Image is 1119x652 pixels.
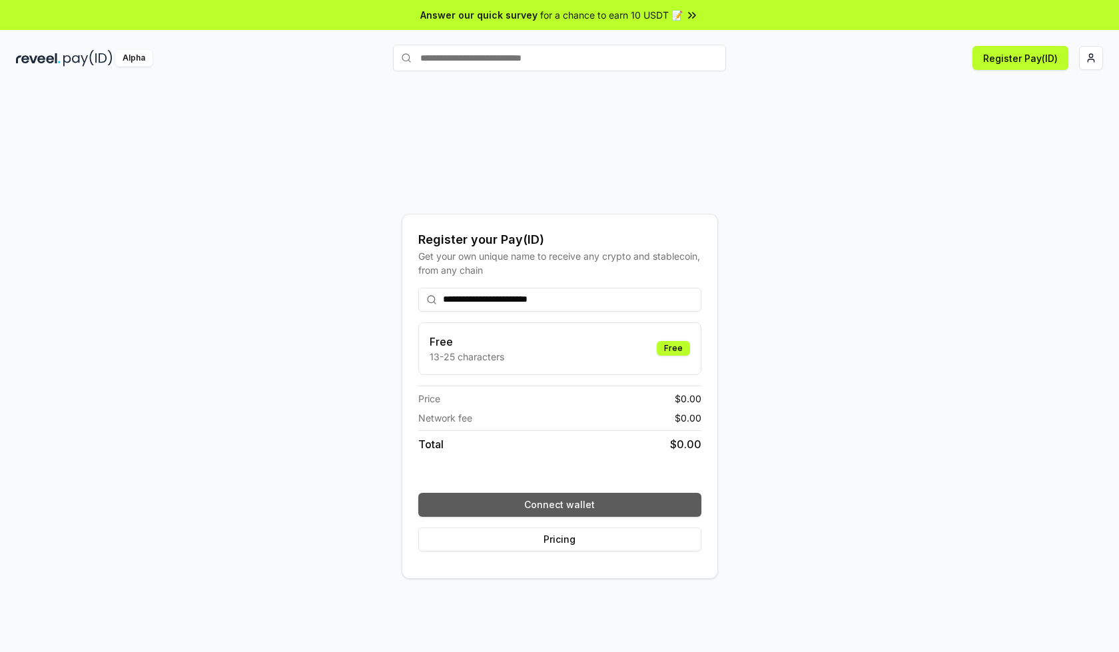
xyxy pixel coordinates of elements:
span: Price [418,392,440,406]
button: Connect wallet [418,493,701,517]
span: Answer our quick survey [420,8,538,22]
h3: Free [430,334,504,350]
p: 13-25 characters [430,350,504,364]
span: Network fee [418,411,472,425]
span: for a chance to earn 10 USDT 📝 [540,8,683,22]
div: Free [657,341,690,356]
img: reveel_dark [16,50,61,67]
div: Register your Pay(ID) [418,230,701,249]
div: Get your own unique name to receive any crypto and stablecoin, from any chain [418,249,701,277]
div: Alpha [115,50,153,67]
button: Register Pay(ID) [972,46,1068,70]
button: Pricing [418,527,701,551]
span: Total [418,436,444,452]
span: $ 0.00 [675,411,701,425]
span: $ 0.00 [675,392,701,406]
span: $ 0.00 [670,436,701,452]
img: pay_id [63,50,113,67]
